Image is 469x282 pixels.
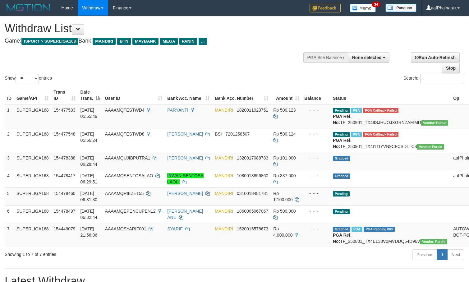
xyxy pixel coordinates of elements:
span: Rp 500.123 [273,108,296,113]
span: [DATE] 05:56:24 [80,132,98,143]
span: 34 [372,2,380,7]
img: panduan.png [385,4,416,12]
span: MAYBANK [132,38,159,45]
a: SYARIF [167,226,183,231]
span: Rp 101.000 [273,155,296,160]
span: ISPORT > SUPERLIGA168 [21,38,78,45]
span: ... [199,38,207,45]
span: Copy 1320017088783 to clipboard [237,155,268,160]
input: Search: [420,74,464,83]
a: Stop [442,63,460,73]
a: 1 [437,249,448,260]
span: MANDIRI [215,108,233,113]
span: MANDIRI [215,191,233,196]
a: [PERSON_NAME] ANE [167,209,203,220]
button: None selected [348,52,389,63]
span: MANDIRI [215,226,233,231]
td: SUPERLIGA168 [14,223,51,247]
th: Game/API: activate to sort column ascending [14,86,51,104]
span: Rp 1.100.000 [273,191,292,202]
span: Marked by aafchoeunmanni [352,227,362,232]
td: 3 [5,152,14,170]
img: Button%20Memo.svg [350,4,376,12]
div: - - - [304,190,328,196]
span: PGA Error [363,108,398,113]
td: 2 [5,128,14,152]
span: 154478460 [54,191,76,196]
span: MANDIRI [215,173,233,178]
span: [DATE] 21:56:06 [80,226,98,238]
td: 1 [5,104,14,128]
td: 6 [5,205,14,223]
div: - - - [304,107,328,113]
div: PGA Site Balance / [303,52,348,63]
span: Copy 1080013856860 to clipboard [237,173,268,178]
td: SUPERLIGA168 [14,152,51,170]
span: Copy 1820011023751 to clipboard [237,108,268,113]
span: Marked by aafmaleo [351,132,362,137]
th: Balance [302,86,330,104]
span: 154449079 [54,226,76,231]
span: 154477548 [54,132,76,136]
span: [DATE] 06:28:44 [80,155,98,167]
span: Marked by aafmaleo [351,108,362,113]
span: Copy 1860005067067 to clipboard [237,209,268,214]
td: 5 [5,187,14,205]
th: Status [330,86,451,104]
b: PGA Ref. No: [333,138,352,149]
span: Pending [333,108,350,113]
div: - - - [304,226,328,232]
span: Rp 837.000 [273,173,296,178]
a: IRWAN SENTOSA LAOLI [167,173,203,184]
b: PGA Ref. No: [333,233,352,244]
span: MANDIRI [93,38,116,45]
div: - - - [304,208,328,214]
td: SUPERLIGA168 [14,128,51,152]
span: BTN [117,38,131,45]
th: Date Trans.: activate to sort column descending [78,86,103,104]
th: ID [5,86,14,104]
a: [PERSON_NAME] [167,191,203,196]
img: MOTION_logo.png [5,3,52,12]
span: AAAAMQTESTWD4 [105,108,145,113]
div: - - - [304,131,328,137]
span: MEGA [160,38,178,45]
a: PARYANTI [167,108,188,113]
td: SUPERLIGA168 [14,205,51,223]
span: Vendor URL: https://trx4.1velocity.biz [420,239,447,244]
a: Next [447,249,464,260]
span: AAAAMQTESTWD8 [105,132,145,136]
th: Amount: activate to sort column ascending [271,86,302,104]
div: - - - [304,173,328,179]
b: PGA Ref. No: [333,114,352,125]
span: Rp 500.000 [273,209,296,214]
th: Bank Acc. Number: activate to sort column ascending [212,86,271,104]
th: Bank Acc. Name: activate to sort column ascending [165,86,212,104]
span: MANDIRI [215,155,233,160]
img: Feedback.jpg [310,4,341,12]
span: Copy 0310018481781 to clipboard [237,191,268,196]
td: SUPERLIGA168 [14,104,51,128]
span: AAAAMQSYARIF001 [105,226,146,231]
span: AAAAMQSENTOSALAO [105,173,153,178]
span: 154478417 [54,173,76,178]
span: None selected [352,55,382,60]
span: AAAAMQRIEZE155 [105,191,144,196]
span: Vendor URL: https://trx4.1velocity.biz [421,120,448,126]
span: Pending [333,191,350,196]
span: PANIN [179,38,197,45]
span: [DATE] 06:32:44 [80,209,98,220]
a: [PERSON_NAME] [167,132,203,136]
span: [DATE] 06:29:51 [80,173,98,184]
label: Search: [403,74,464,83]
td: 4 [5,170,14,187]
td: TF_250831_TX4EL33V0MVDDQ54D96V [330,223,451,247]
span: [DATE] 06:31:30 [80,191,98,202]
div: Showing 1 to 7 of 7 entries [5,249,191,257]
span: PGA Error [363,132,398,137]
span: [DATE] 05:55:49 [80,108,98,119]
span: AAAAMQUJIBPUTRA1 [105,155,150,160]
span: Grabbed [333,227,350,232]
td: TF_250901_TX4I1TIYVN9CFCSDLTC8 [330,128,451,152]
span: MANDIRI [215,209,233,214]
